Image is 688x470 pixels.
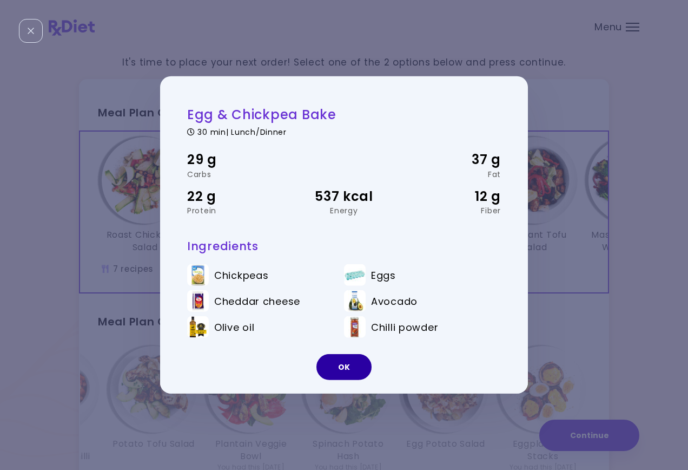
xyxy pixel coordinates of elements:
[396,170,501,178] div: Fat
[371,321,438,333] span: Chilli powder
[187,239,501,253] h3: Ingredients
[396,149,501,170] div: 37 g
[214,321,254,333] span: Olive oil
[396,207,501,214] div: Fiber
[214,269,268,281] span: Chickpeas
[371,269,396,281] span: Eggs
[316,354,372,380] button: OK
[187,170,292,178] div: Carbs
[371,295,418,307] span: Avocado
[187,149,292,170] div: 29 g
[187,106,501,123] h2: Egg & Chickpea Bake
[187,126,501,136] div: 30 min | Lunch/Dinner
[214,295,300,307] span: Cheddar cheese
[292,186,396,206] div: 537 kcal
[19,19,43,43] div: Close
[292,207,396,214] div: Energy
[187,186,292,206] div: 22 g
[187,207,292,214] div: Protein
[396,186,501,206] div: 12 g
